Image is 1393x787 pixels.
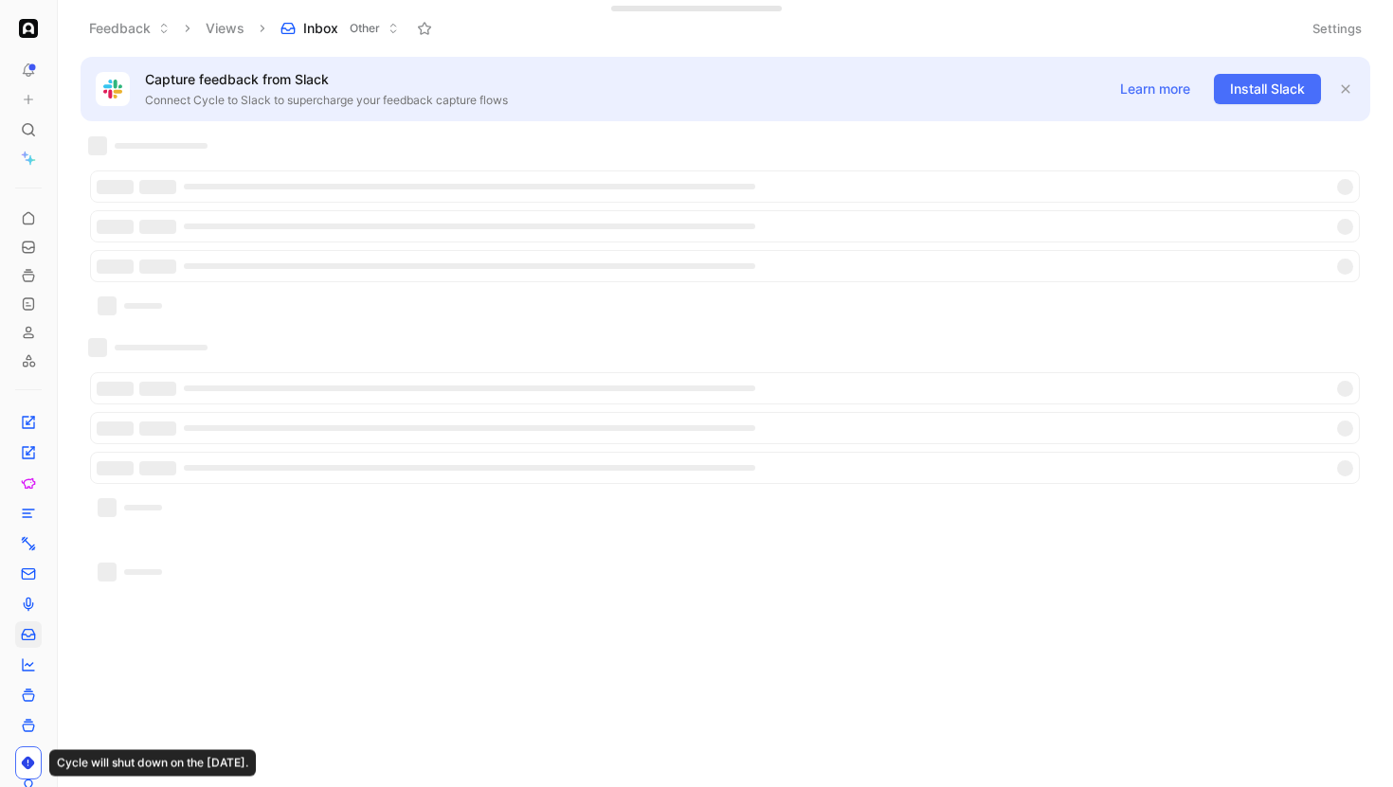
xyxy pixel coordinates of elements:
span: Install Slack [1230,78,1305,100]
p: Connect Cycle to Slack to supercharge your feedback capture flows [145,91,1096,110]
span: Learn more [1120,78,1190,100]
button: Feedback [81,14,178,43]
button: Learn more [1104,74,1206,104]
div: Cycle will shut down on the [DATE]. [49,750,256,777]
button: Settings [1304,15,1370,42]
button: Ada [15,15,42,42]
p: Capture feedback from Slack [145,68,1096,91]
span: Inbox [303,19,338,38]
span: Other [350,19,380,38]
button: Install Slack [1214,74,1321,104]
button: InboxOther [272,14,407,43]
button: Views [197,14,253,43]
img: Ada [19,19,38,38]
